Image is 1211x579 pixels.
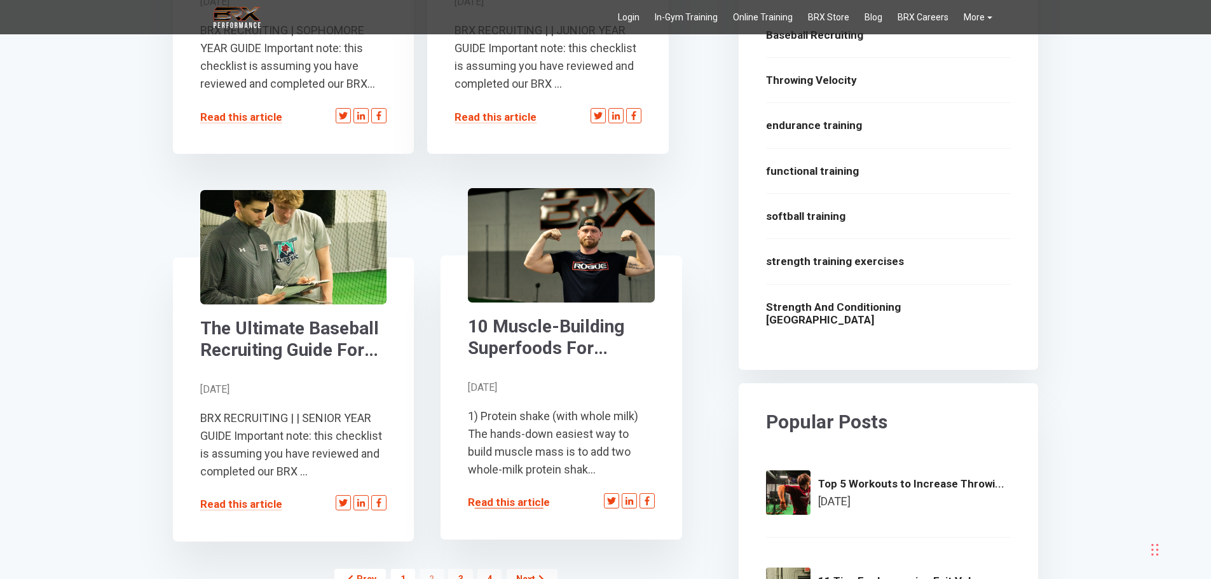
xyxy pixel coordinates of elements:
p: BRX RECRUITING | SOPHOMORE YEAR GUIDE Important note: this checklist is assuming you have reviewe... [200,22,387,93]
a: Online Training [725,4,800,31]
div: Drag [1151,531,1159,569]
a: functional training [766,161,1011,181]
a: Read this article [200,498,282,510]
iframe: Chat Widget [1030,442,1211,579]
a: Baseball Recruiting [766,25,1011,44]
a: Login [610,4,647,31]
h5: Popular Posts [766,411,1011,433]
a: endurance training [766,116,1011,135]
p: BRX RECRUITING | | SENIOR YEAR GUIDE Important note: this checklist is assuming you have reviewed... [200,409,387,480]
img: BRX Transparent Logo-2 [212,4,263,31]
a: The Ultimate Baseball Recruiting Guide For High School Seniors [200,318,387,360]
p: 1) Protein shake (with whole milk) The hands-down easiest way to build muscle mass is to add two ... [468,407,655,479]
a: Read this article [455,111,537,123]
a: BRX Store [800,4,857,31]
a: BRX Careers [890,4,956,31]
a: Read this article [468,496,550,508]
a: In-Gym Training [647,4,725,31]
a: 10 Muscle-Building Superfoods For Baseball Players [468,188,655,303]
a: strength training exercises [766,252,1011,271]
a: More [956,4,1000,31]
a: softball training [766,207,1011,226]
a: Read this article [200,111,282,123]
p: BRX RECRUITING | | JUNIOR YEAR GUIDE Important note: this checklist is assuming you have reviewed... [455,22,641,93]
small: [DATE] [818,494,851,508]
a: Blog [857,4,890,31]
small: [DATE] [468,381,497,393]
a: Top 5 Workouts to Increase Throwi... [818,477,1004,490]
div: Navigation Menu [610,4,1000,31]
a: The Ultimate Baseball Recruiting Guide For High School Seniors [200,190,387,304]
a: Throwing Velocity [766,71,1011,90]
a: Strength And Conditioning [GEOGRAPHIC_DATA] [766,297,1011,330]
a: 10 Muscle-Building Superfoods For Baseball Players [468,316,655,358]
small: [DATE] [200,383,229,395]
